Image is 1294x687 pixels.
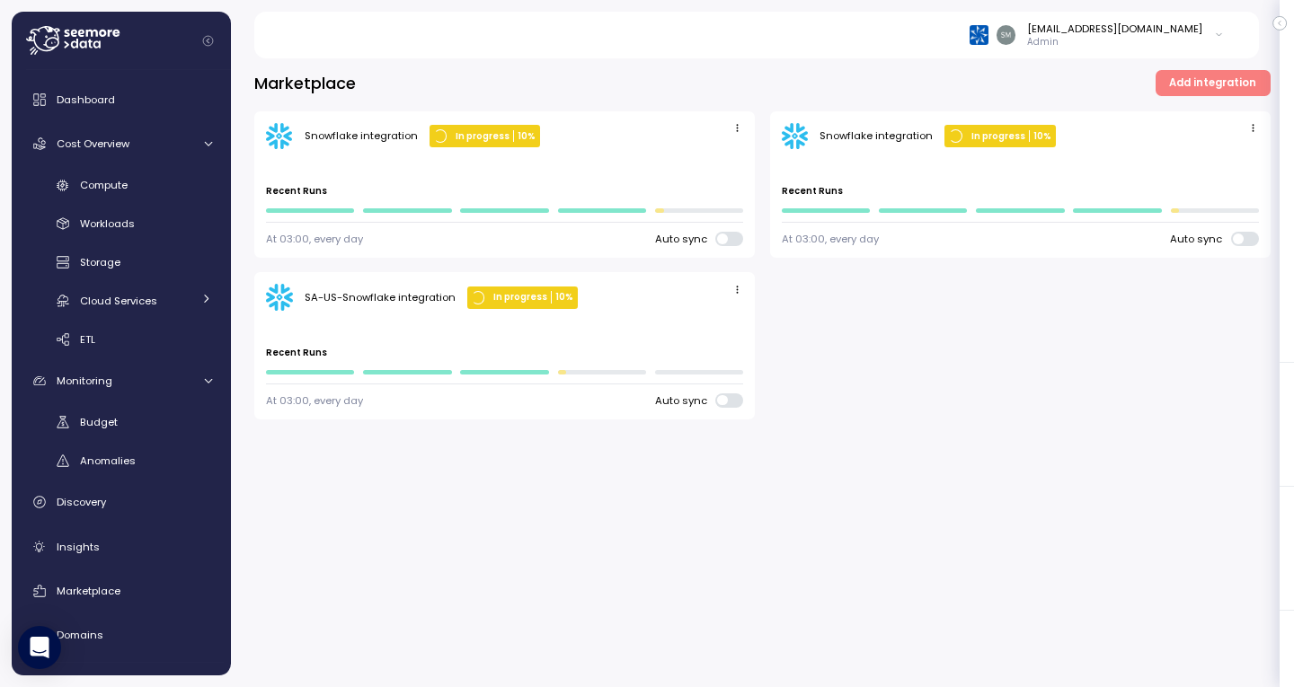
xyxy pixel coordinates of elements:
a: Domains [19,618,224,654]
p: 10 % [1033,130,1051,143]
div: Snowflake integration [305,128,418,143]
a: Cost Overview [19,126,224,162]
div: At 03:00, every day [266,232,363,246]
div: Snowflake integration [820,128,933,143]
img: 68790ce639d2d68da1992664.PNG [970,25,988,44]
span: Auto sync [655,393,716,408]
span: Auto sync [1170,232,1231,246]
a: Workloads [19,209,224,239]
span: Discovery [57,495,106,509]
a: Storage [19,248,224,277]
p: Recent Runs [266,185,744,198]
span: Compute [80,178,128,192]
span: Storage [80,255,120,269]
span: Dashboard [57,92,115,107]
a: Compute [19,171,224,200]
span: Add integration [1169,71,1256,95]
span: Budget [80,415,118,429]
p: 10 % [518,130,536,143]
a: Marketplace [19,573,224,609]
a: Dashboard [19,82,224,118]
button: Add integration [1156,70,1271,96]
p: In progress [493,291,547,304]
span: Monitoring [57,374,112,388]
p: 10 % [555,291,573,304]
a: Monitoring [19,363,224,399]
h3: Marketplace [254,72,356,94]
span: Marketplace [57,584,120,598]
p: In progress [971,130,1025,143]
span: Insights [57,540,100,554]
span: Cost Overview [57,137,129,151]
a: Cloud Services [19,286,224,315]
a: Insights [19,529,224,565]
span: ETL [80,332,95,347]
div: [EMAIL_ADDRESS][DOMAIN_NAME] [1027,22,1202,36]
a: Budget [19,408,224,437]
button: Collapse navigation [197,34,219,48]
a: Discovery [19,484,224,520]
a: Anomalies [19,446,224,476]
p: Recent Runs [266,347,744,359]
div: At 03:00, every day [782,232,879,246]
p: In progress [456,130,510,143]
div: At 03:00, every day [266,393,363,408]
span: Anomalies [80,454,136,468]
div: Open Intercom Messenger [18,626,61,669]
div: SA-US-Snowflake integration [305,290,456,304]
a: ETL [19,324,224,354]
span: Cloud Services [80,294,157,308]
img: 8b38840e6dc05d7795a5b5428363ffcd [997,25,1015,44]
span: Auto sync [655,232,716,246]
span: Domains [57,628,103,642]
span: Workloads [80,216,135,231]
p: Recent Runs [782,185,1260,198]
p: Admin [1027,36,1202,48]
